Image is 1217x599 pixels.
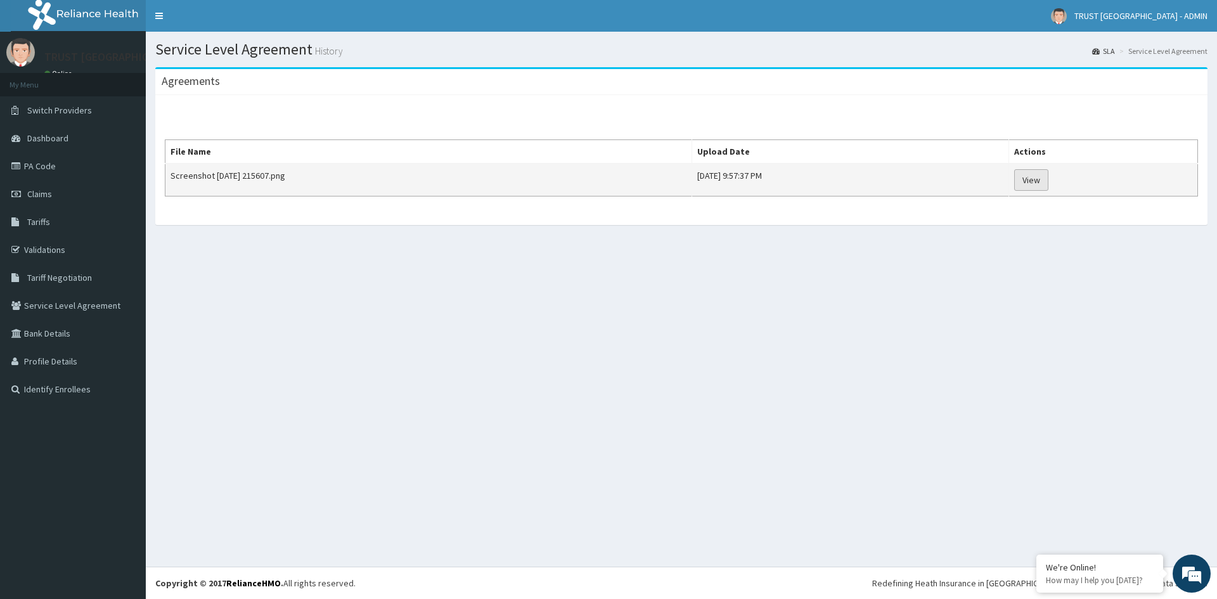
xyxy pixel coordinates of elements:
[1046,575,1154,586] p: How may I help you today?
[1092,46,1115,56] a: SLA
[162,75,220,87] h3: Agreements
[692,164,1009,196] td: [DATE] 9:57:37 PM
[165,164,692,196] td: Screenshot [DATE] 215607.png
[146,567,1217,599] footer: All rights reserved.
[1051,8,1067,24] img: User Image
[165,140,692,164] th: File Name
[44,69,75,78] a: Online
[312,46,343,56] small: History
[1014,169,1048,191] a: View
[155,577,283,589] strong: Copyright © 2017 .
[27,132,68,144] span: Dashboard
[1008,140,1197,164] th: Actions
[872,577,1207,589] div: Redefining Heath Insurance in [GEOGRAPHIC_DATA] using Telemedicine and Data Science!
[27,272,92,283] span: Tariff Negotiation
[6,38,35,67] img: User Image
[1046,562,1154,573] div: We're Online!
[226,577,281,589] a: RelianceHMO
[44,51,226,63] p: TRUST [GEOGRAPHIC_DATA] - ADMIN
[692,140,1009,164] th: Upload Date
[27,216,50,228] span: Tariffs
[1116,46,1207,56] li: Service Level Agreement
[155,41,1207,58] h1: Service Level Agreement
[27,105,92,116] span: Switch Providers
[1074,10,1207,22] span: TRUST [GEOGRAPHIC_DATA] - ADMIN
[27,188,52,200] span: Claims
